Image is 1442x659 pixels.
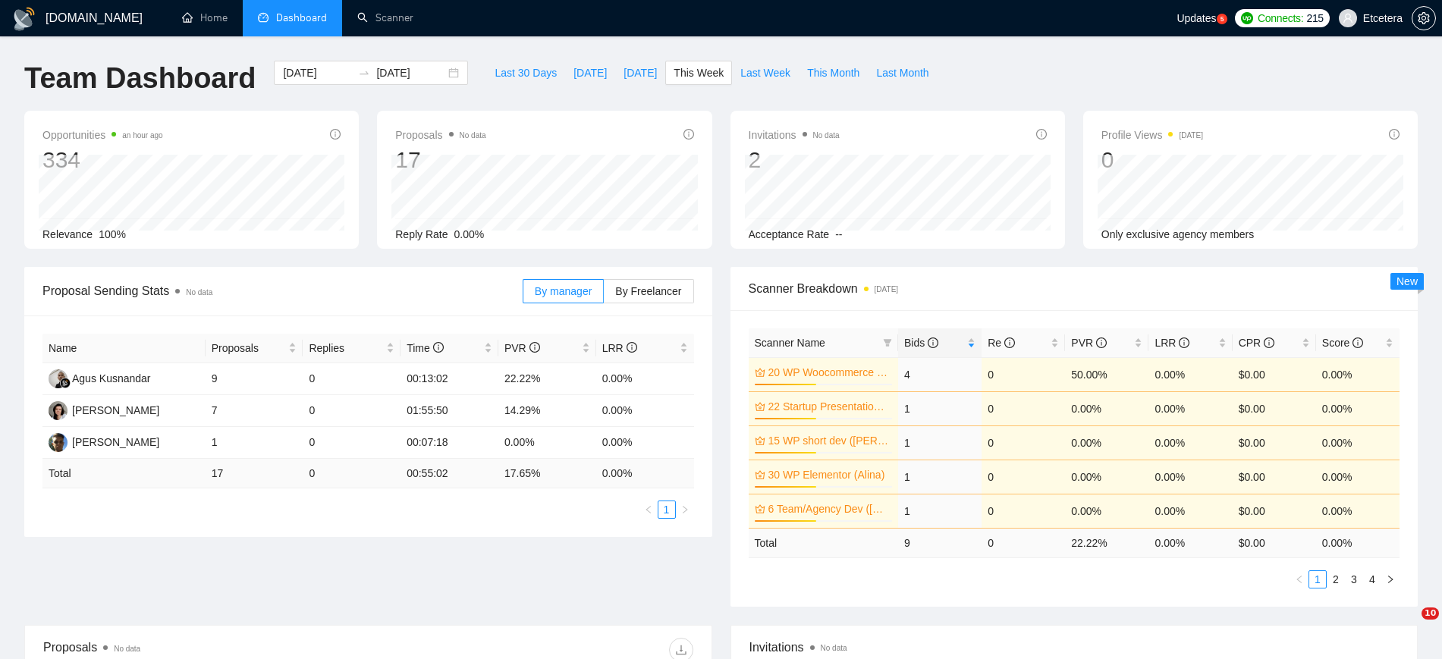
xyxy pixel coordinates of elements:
a: 2 [1327,571,1344,588]
span: Proposal Sending Stats [42,281,523,300]
td: 0 [982,494,1065,528]
h1: Team Dashboard [24,61,256,96]
td: 0.00% [1148,357,1232,391]
span: No data [460,131,486,140]
td: 0 [303,427,401,459]
th: Proposals [206,334,303,363]
span: Only exclusive agency members [1101,228,1255,240]
td: 01:55:50 [401,395,498,427]
td: 0.00 % [596,459,694,488]
td: 0.00% [1065,460,1148,494]
span: [DATE] [624,64,657,81]
td: 0.00 % [1148,528,1232,557]
span: Updates [1177,12,1216,24]
span: 0.00% [454,228,485,240]
span: No data [821,644,847,652]
span: info-circle [1036,129,1047,140]
td: $0.00 [1233,391,1316,425]
span: This Month [807,64,859,81]
a: 30 WP Elementor (Alina) [768,466,889,483]
td: Total [42,459,206,488]
div: 0 [1101,146,1203,174]
a: 15 WP short dev ([PERSON_NAME] B) [768,432,889,449]
time: an hour ago [122,131,162,140]
a: 6 Team/Agency Dev ([GEOGRAPHIC_DATA]) [768,501,889,517]
span: info-circle [433,342,444,353]
td: 0.00% [596,363,694,395]
span: Acceptance Rate [749,228,830,240]
td: 0.00% [1316,425,1400,460]
td: 00:55:02 [401,459,498,488]
span: PVR [1071,337,1107,349]
span: No data [813,131,840,140]
td: 0 [982,460,1065,494]
td: $ 0.00 [1233,528,1316,557]
button: right [1381,570,1400,588]
li: Next Page [676,501,694,519]
td: 0.00% [1148,391,1232,425]
td: 1 [206,427,303,459]
button: [DATE] [565,61,615,85]
td: 7 [206,395,303,427]
span: right [1386,575,1395,584]
span: crown [755,367,765,378]
span: PVR [504,342,540,354]
td: 1 [898,494,982,528]
td: 0.00% [1316,460,1400,494]
button: left [639,501,658,519]
td: 0 [303,395,401,427]
span: LRR [1155,337,1189,349]
button: Last Week [732,61,799,85]
td: 0.00% [1148,494,1232,528]
iframe: Intercom live chat [1390,607,1427,644]
text: 5 [1220,16,1224,23]
td: $0.00 [1233,460,1316,494]
div: Agus Kusnandar [72,370,151,387]
td: 0.00% [1316,391,1400,425]
span: CPR [1239,337,1274,349]
a: 20 WP Woocommerce ([PERSON_NAME]) [768,364,889,381]
button: This Month [799,61,868,85]
span: info-circle [1264,337,1274,348]
a: 22 Startup Presentation ([PERSON_NAME]) [768,398,889,415]
span: Last 30 Days [495,64,557,81]
a: 1 [658,501,675,518]
span: Scanner Breakdown [749,279,1400,298]
li: Next Page [1381,570,1400,588]
td: 0 [982,357,1065,391]
td: 22.22 % [1065,528,1148,557]
span: filter [883,338,892,347]
span: to [358,67,370,79]
span: info-circle [1389,129,1400,140]
td: 50.00% [1065,357,1148,391]
a: 4 [1364,571,1381,588]
a: AKAgus Kusnandar [49,372,151,384]
span: Re [988,337,1015,349]
span: dashboard [258,12,269,23]
td: $0.00 [1233,494,1316,528]
li: 1 [1308,570,1327,588]
img: AP [49,433,68,452]
li: Previous Page [1290,570,1308,588]
td: 9 [898,528,982,557]
img: TT [49,401,68,420]
button: Last Month [868,61,937,85]
button: [DATE] [615,61,665,85]
td: 0.00% [1065,494,1148,528]
span: Replies [309,340,383,356]
span: filter [880,331,895,354]
span: Profile Views [1101,126,1203,144]
span: Dashboard [276,11,327,24]
span: 215 [1306,10,1323,27]
span: left [1295,575,1304,584]
span: setting [1412,12,1435,24]
td: $0.00 [1233,357,1316,391]
button: left [1290,570,1308,588]
span: crown [755,469,765,480]
th: Replies [303,334,401,363]
a: 5 [1217,14,1227,24]
span: Invitations [749,126,840,144]
td: 0.00% [1148,425,1232,460]
li: 2 [1327,570,1345,588]
th: Name [42,334,206,363]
